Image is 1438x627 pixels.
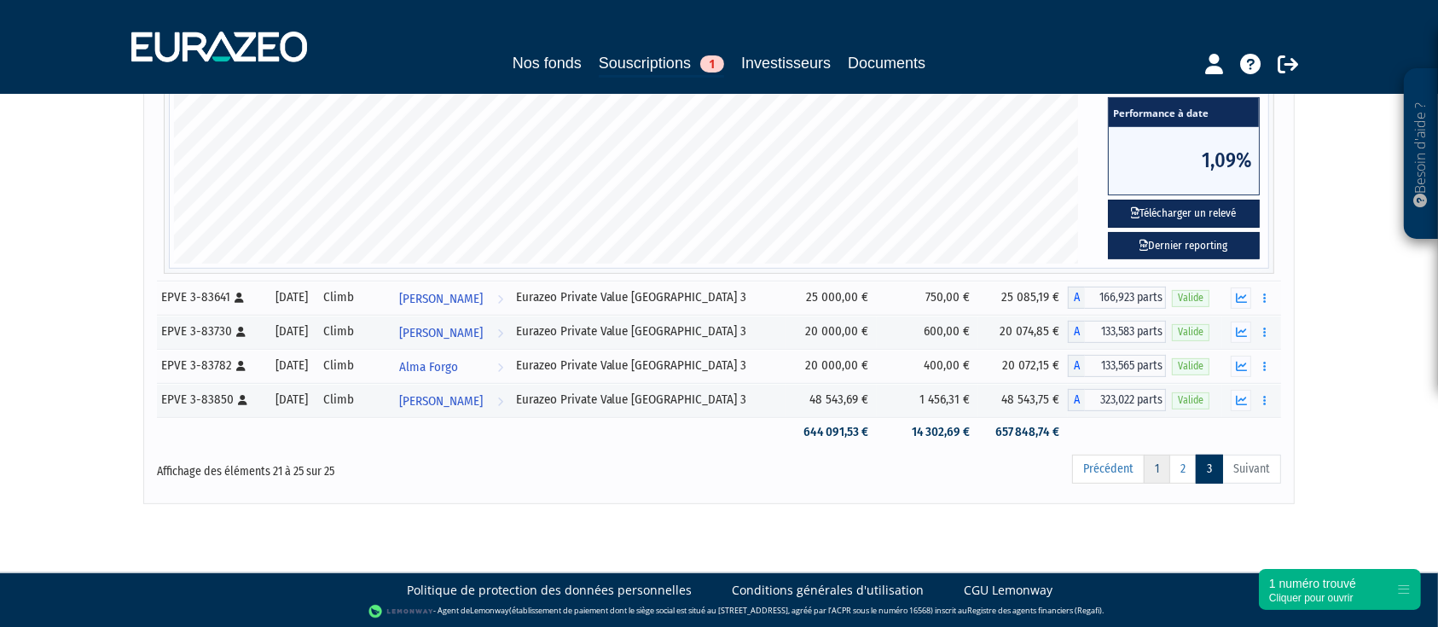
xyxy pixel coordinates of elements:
[399,351,458,383] span: Alma Forgo
[157,453,611,480] div: Affichage des éléments 21 à 25 sur 25
[1196,455,1223,484] a: 3
[848,51,925,75] a: Documents
[1068,389,1166,411] div: A - Eurazeo Private Value Europe 3
[470,605,509,616] a: Lemonway
[392,315,510,349] a: [PERSON_NAME]
[399,317,483,349] span: [PERSON_NAME]
[161,357,261,374] div: EPVE 3-83782
[317,281,392,315] td: Climb
[786,315,877,349] td: 20 000,00 €
[978,315,1068,349] td: 20 074,85 €
[1085,355,1166,377] span: 133,565 parts
[967,605,1102,616] a: Registre des agents financiers (Regafi)
[392,383,510,417] a: [PERSON_NAME]
[392,281,510,315] a: [PERSON_NAME]
[1169,455,1197,484] a: 2
[392,349,510,383] a: Alma Forgo
[497,317,503,349] i: Voir l'investisseur
[1085,389,1166,411] span: 323,022 parts
[516,391,781,409] div: Eurazeo Private Value [GEOGRAPHIC_DATA] 3
[407,582,692,599] a: Politique de protection des données personnelles
[1068,389,1085,411] span: A
[516,357,781,374] div: Eurazeo Private Value [GEOGRAPHIC_DATA] 3
[732,582,924,599] a: Conditions générales d'utilisation
[1068,287,1085,309] span: A
[399,386,483,417] span: [PERSON_NAME]
[1144,455,1170,484] a: 1
[317,349,392,383] td: Climb
[1108,200,1260,228] button: Télécharger un relevé
[273,357,311,374] div: [DATE]
[1172,290,1209,306] span: Valide
[317,315,392,349] td: Climb
[1172,358,1209,374] span: Valide
[978,417,1068,447] td: 657 848,74 €
[1085,287,1166,309] span: 166,923 parts
[1172,392,1209,409] span: Valide
[368,603,434,620] img: logo-lemonway.png
[700,55,724,73] span: 1
[131,32,307,62] img: 1732889491-logotype_eurazeo_blanc_rvb.png
[877,281,978,315] td: 750,00 €
[497,283,503,315] i: Voir l'investisseur
[235,293,244,303] i: [Français] Personne physique
[236,327,246,337] i: [Français] Personne physique
[786,349,877,383] td: 20 000,00 €
[317,383,392,417] td: Climb
[1109,98,1259,127] span: Performance à date
[513,51,582,75] a: Nos fonds
[741,51,831,75] a: Investisseurs
[1068,321,1085,343] span: A
[1085,321,1166,343] span: 133,583 parts
[1412,78,1431,231] p: Besoin d'aide ?
[399,283,483,315] span: [PERSON_NAME]
[17,603,1421,620] div: - Agent de (établissement de paiement dont le siège social est situé au [STREET_ADDRESS], agréé p...
[1068,321,1166,343] div: A - Eurazeo Private Value Europe 3
[238,395,247,405] i: [Français] Personne physique
[877,383,978,417] td: 1 456,31 €
[497,386,503,417] i: Voir l'investisseur
[964,582,1052,599] a: CGU Lemonway
[1068,287,1166,309] div: A - Eurazeo Private Value Europe 3
[516,322,781,340] div: Eurazeo Private Value [GEOGRAPHIC_DATA] 3
[273,322,311,340] div: [DATE]
[1068,355,1166,377] div: A - Eurazeo Private Value Europe 3
[978,281,1068,315] td: 25 085,19 €
[599,51,724,78] a: Souscriptions1
[161,288,261,306] div: EPVE 3-83641
[877,315,978,349] td: 600,00 €
[978,349,1068,383] td: 20 072,15 €
[1068,355,1085,377] span: A
[786,281,877,315] td: 25 000,00 €
[1109,127,1259,194] span: 1,09%
[273,391,311,409] div: [DATE]
[1108,232,1260,260] a: Dernier reporting
[497,351,503,383] i: Voir l'investisseur
[516,288,781,306] div: Eurazeo Private Value [GEOGRAPHIC_DATA] 3
[161,391,261,409] div: EPVE 3-83850
[877,349,978,383] td: 400,00 €
[978,383,1068,417] td: 48 543,75 €
[1172,324,1209,340] span: Valide
[273,288,311,306] div: [DATE]
[236,361,246,371] i: [Français] Personne physique
[877,417,978,447] td: 14 302,69 €
[161,322,261,340] div: EPVE 3-83730
[786,417,877,447] td: 644 091,53 €
[1072,455,1145,484] a: Précédent
[786,383,877,417] td: 48 543,69 €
